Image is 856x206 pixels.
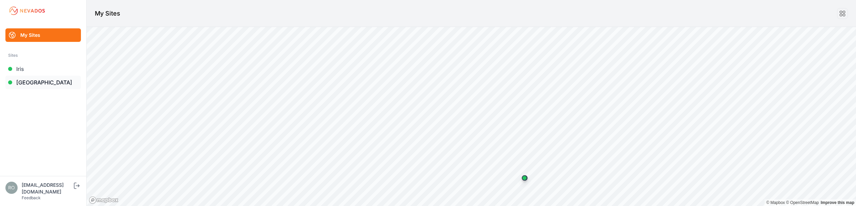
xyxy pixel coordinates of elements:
[87,27,856,206] canvas: Map
[5,182,18,194] img: rono@prim.com
[821,200,854,205] a: Map feedback
[8,5,46,16] img: Nevados
[8,51,78,59] div: Sites
[22,195,41,200] a: Feedback
[518,171,531,185] div: Map marker
[786,200,819,205] a: OpenStreetMap
[22,182,72,195] div: [EMAIL_ADDRESS][DOMAIN_NAME]
[89,196,119,204] a: Mapbox logo
[5,28,81,42] a: My Sites
[5,62,81,76] a: Iris
[766,200,785,205] a: Mapbox
[5,76,81,89] a: [GEOGRAPHIC_DATA]
[95,9,120,18] h1: My Sites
